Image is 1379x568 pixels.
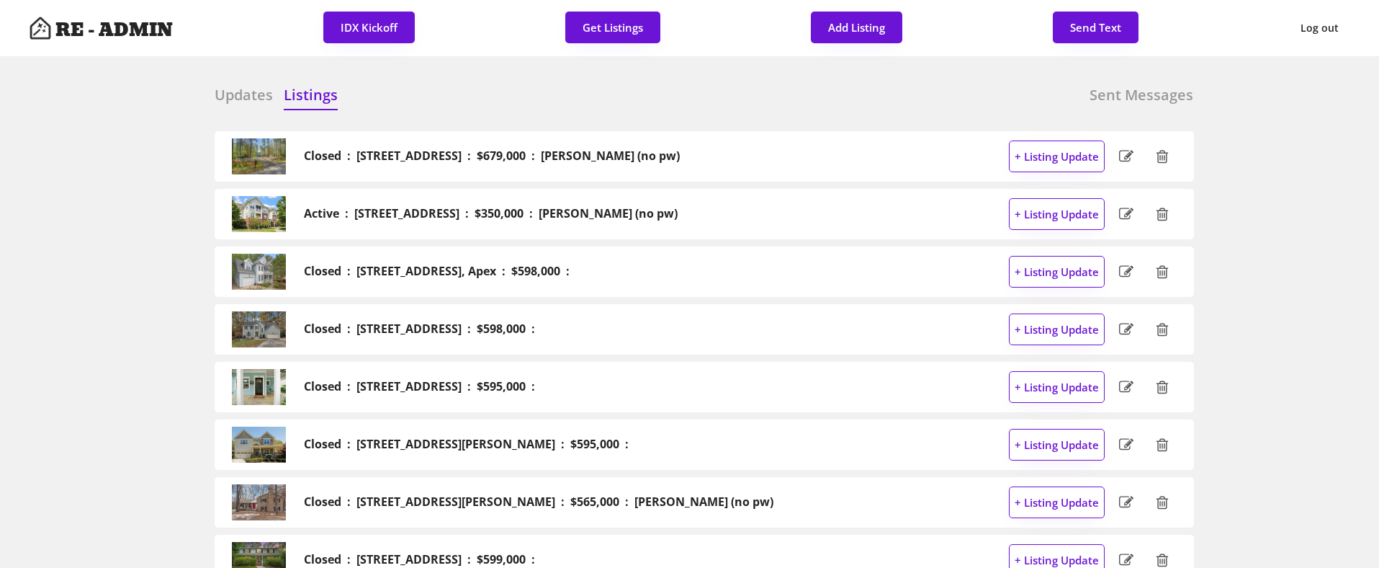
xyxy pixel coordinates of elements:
img: 20250409202501095101000000-o.jpg [232,138,286,174]
button: + Listing Update [1009,429,1105,461]
button: Log out [1289,12,1350,45]
button: Get Listings [565,12,660,43]
h4: RE - ADMIN [55,21,173,40]
h2: Active : [STREET_ADDRESS] : $350,000 : [PERSON_NAME] (no pw) [304,207,678,221]
img: Artboard%201%20copy%203.svg [29,17,52,40]
button: Add Listing [811,12,902,43]
button: Send Text [1053,12,1138,43]
button: + Listing Update [1009,314,1105,345]
button: + Listing Update [1009,256,1105,288]
h6: Updates [215,85,273,105]
img: 20240905231728520481000000-o.jpg [232,254,286,290]
h2: Closed : [STREET_ADDRESS] : $595,000 : [304,380,535,394]
img: 20241107145433317487000000-o.jpg [232,311,286,347]
img: 20240718142057399140000000-o.jpg [232,369,286,405]
img: 20250124134600551152000000-o.jpg [232,484,286,520]
button: + Listing Update [1009,141,1105,172]
h2: Closed : [STREET_ADDRESS] : $679,000 : [PERSON_NAME] (no pw) [304,149,680,163]
button: + Listing Update [1009,487,1105,518]
h2: Closed : [STREET_ADDRESS][PERSON_NAME] : $565,000 : [PERSON_NAME] (no pw) [304,495,773,509]
h6: Sent Messages [1090,85,1193,105]
img: 20240409193221959242000000-o.jpg [232,427,286,463]
h2: Closed : [STREET_ADDRESS] : $599,000 : [304,553,535,567]
h2: Closed : [STREET_ADDRESS][PERSON_NAME] : $595,000 : [304,438,629,451]
h2: Closed : [STREET_ADDRESS] : $598,000 : [304,322,535,336]
button: IDX Kickoff [323,12,415,43]
button: + Listing Update [1009,371,1105,403]
button: + Listing Update [1009,198,1105,230]
h6: Listings [284,85,338,105]
h2: Closed : [STREET_ADDRESS], Apex : $598,000 : [304,265,570,278]
img: 20250827153836914057000000-o.jpg [232,196,286,232]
